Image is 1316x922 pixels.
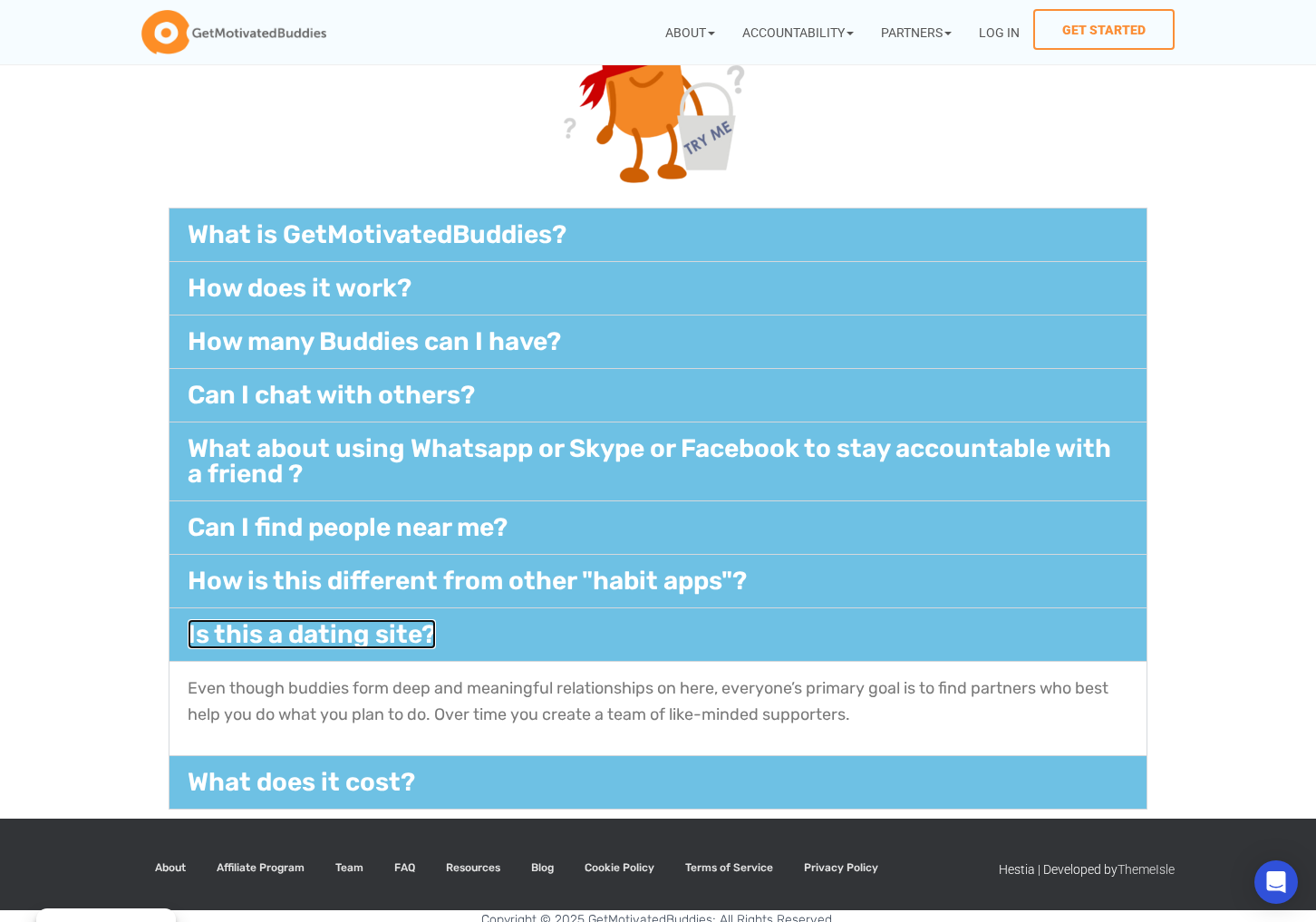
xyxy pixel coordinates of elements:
p: Even though buddies form deep and meaningful relationships on here, everyone’s primary goal is to... [188,675,1128,728]
a: Affiliate Program [203,846,318,890]
div: Hestia | Developed by [999,846,1175,894]
a: How is this different from other "habit apps"?​ [188,566,747,596]
a: What does it cost? [188,767,415,797]
a: What about using Whatsapp or Skype or Facebook to stay accountable with a friend ?​ [188,433,1111,489]
div: Can I find people near me?​ [169,501,1147,554]
div: What about using Whatsapp or Skype or Facebook to stay accountable with a friend ?​ [169,422,1147,500]
div: Is this a dating site? [169,608,1147,661]
a: Partners [867,9,965,55]
div: How does it work?​ [169,262,1147,315]
img: GetMotivatedBuddies [141,10,326,55]
div: How many Buddies can I have? [169,315,1147,368]
div: Is this a dating site? [169,661,1147,755]
a: ThemeIsle [1118,862,1175,877]
a: Team [322,846,377,890]
a: What is GetMotivatedBuddies?​ [188,219,566,249]
a: Can I find people near me?​ [188,512,508,542]
a: Terms of Service [672,846,787,890]
a: How many Buddies can I have? [188,326,561,356]
a: How does it work?​ [188,273,411,303]
div: How is this different from other "habit apps"?​ [169,555,1147,607]
a: Resources [432,846,514,890]
a: Log In [965,9,1033,55]
a: Cookie Policy [571,846,668,890]
a: About [141,846,199,890]
a: About [652,9,729,55]
div: What is GetMotivatedBuddies?​ [169,209,1147,261]
a: Can I chat with others?​ [188,380,475,410]
a: FAQ [381,846,429,890]
a: Get Started [1033,9,1175,50]
div: What does it cost? [169,756,1147,809]
a: Is this a dating site? [188,619,436,649]
a: Blog [518,846,567,890]
a: Accountability [729,9,867,55]
div: Can I chat with others?​ [169,369,1147,422]
div: Open Intercom Messenger [1254,860,1298,904]
a: Privacy Policy [790,846,892,890]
